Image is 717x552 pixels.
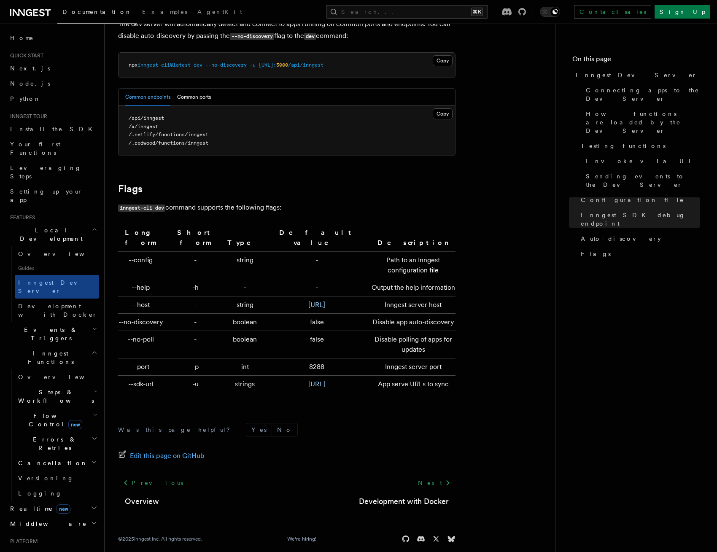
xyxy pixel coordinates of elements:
span: Sending events to the Dev Server [586,172,700,189]
span: Auto-discovery [581,234,661,243]
button: Errors & Retries [15,432,99,455]
td: --config [118,252,167,279]
td: --host [118,296,167,314]
span: Python [10,95,41,102]
span: -u [250,62,256,68]
a: [URL] [308,380,325,388]
span: Steps & Workflows [15,388,94,405]
td: Path to an Inngest configuration file [368,252,456,279]
a: Next.js [7,61,99,76]
span: Realtime [7,504,70,513]
span: --no-discovery [205,62,247,68]
button: Inngest Functions [7,346,99,369]
a: Development with Docker [359,495,449,507]
span: npx [129,62,137,68]
a: We're hiring! [287,536,316,542]
span: Development with Docker [18,303,97,318]
span: AgentKit [197,8,242,15]
strong: Type [227,239,263,247]
span: Events & Triggers [7,326,92,342]
a: Overview [125,495,159,507]
span: /.redwood/functions/inngest [129,140,208,146]
p: The dev server will automatically detect and connect to apps running on common ports and endpoint... [118,18,456,42]
td: Inngest server port [368,358,456,376]
span: /api/inngest [288,62,323,68]
td: - [167,296,224,314]
span: Next.js [10,65,50,72]
span: Platform [7,538,38,545]
span: new [68,420,82,429]
a: Documentation [57,3,137,24]
span: Leveraging Steps [10,164,81,180]
td: App serve URLs to sync [368,376,456,393]
td: strings [224,376,266,393]
a: How functions are loaded by the Dev Server [582,106,700,138]
td: --no-poll [118,331,167,358]
span: Overview [18,250,105,257]
a: Sign Up [655,5,710,19]
td: Output the help information [368,279,456,296]
button: Common endpoints [125,89,170,106]
a: Edit this page on GitHub [118,450,205,462]
a: Flags [118,183,143,195]
span: Guides [15,261,99,275]
td: false [266,331,368,358]
span: /.netlify/functions/inngest [129,132,208,137]
code: dev [304,33,316,40]
a: Setting up your app [7,184,99,207]
button: Flow Controlnew [15,408,99,432]
span: Your first Functions [10,141,60,156]
button: Copy [433,55,453,66]
a: Flags [577,246,700,261]
button: Toggle dark mode [540,7,560,17]
td: - [224,279,266,296]
span: Flow Control [15,412,93,428]
a: Python [7,91,99,106]
a: Next [413,475,456,490]
a: Node.js [7,76,99,91]
kbd: ⌘K [471,8,483,16]
span: Connecting apps to the Dev Server [586,86,700,103]
span: Edit this page on GitHub [130,450,205,462]
p: command supports the following flags: [118,202,456,214]
span: 3000 [276,62,288,68]
span: Middleware [7,520,87,528]
a: Home [7,30,99,46]
span: Install the SDK [10,126,97,132]
strong: Short form [177,229,213,247]
button: Yes [246,423,272,436]
span: Logging [18,490,62,497]
span: /api/inngest [129,115,164,121]
a: AgentKit [192,3,247,23]
span: Overview [18,374,105,380]
div: Inngest Functions [7,369,99,501]
td: - [167,314,224,331]
a: Logging [15,486,99,501]
span: Configuration file [581,196,684,204]
td: -p [167,358,224,376]
button: Local Development [7,223,99,246]
span: Features [7,214,35,221]
a: Inngest SDK debug endpoint [577,207,700,231]
td: false [266,314,368,331]
span: Node.js [10,80,50,87]
span: Inngest Functions [7,349,91,366]
span: Inngest Dev Server [576,71,697,79]
a: Development with Docker [15,299,99,322]
span: Testing functions [581,142,666,150]
a: Connecting apps to the Dev Server [582,83,700,106]
code: --no-discovery [230,33,274,40]
span: Inngest Dev Server [18,279,90,294]
span: Invoke via UI [586,157,698,165]
button: Steps & Workflows [15,385,99,408]
td: Disable app auto-discovery [368,314,456,331]
td: string [224,296,266,314]
td: -h [167,279,224,296]
td: Inngest server host [368,296,456,314]
td: - [167,252,224,279]
td: 8288 [266,358,368,376]
a: Sending events to the Dev Server [582,169,700,192]
span: Setting up your app [10,188,83,203]
td: --help [118,279,167,296]
span: Flags [581,250,611,258]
